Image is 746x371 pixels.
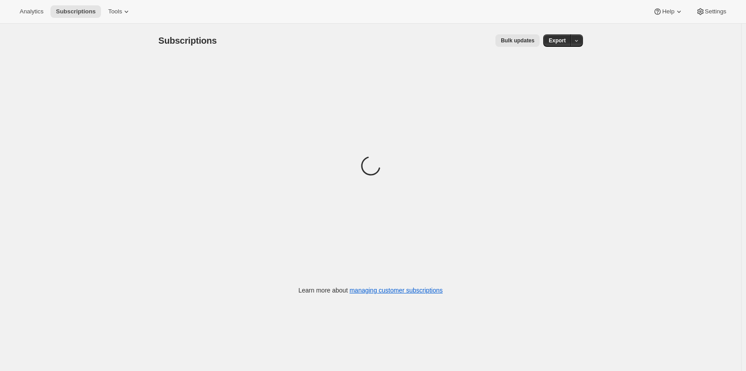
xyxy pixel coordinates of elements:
[159,36,217,45] span: Subscriptions
[20,8,43,15] span: Analytics
[501,37,534,44] span: Bulk updates
[50,5,101,18] button: Subscriptions
[103,5,136,18] button: Tools
[662,8,674,15] span: Help
[298,286,443,295] p: Learn more about
[349,287,443,294] a: managing customer subscriptions
[648,5,688,18] button: Help
[543,34,571,47] button: Export
[549,37,566,44] span: Export
[108,8,122,15] span: Tools
[14,5,49,18] button: Analytics
[705,8,726,15] span: Settings
[56,8,96,15] span: Subscriptions
[691,5,732,18] button: Settings
[495,34,540,47] button: Bulk updates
